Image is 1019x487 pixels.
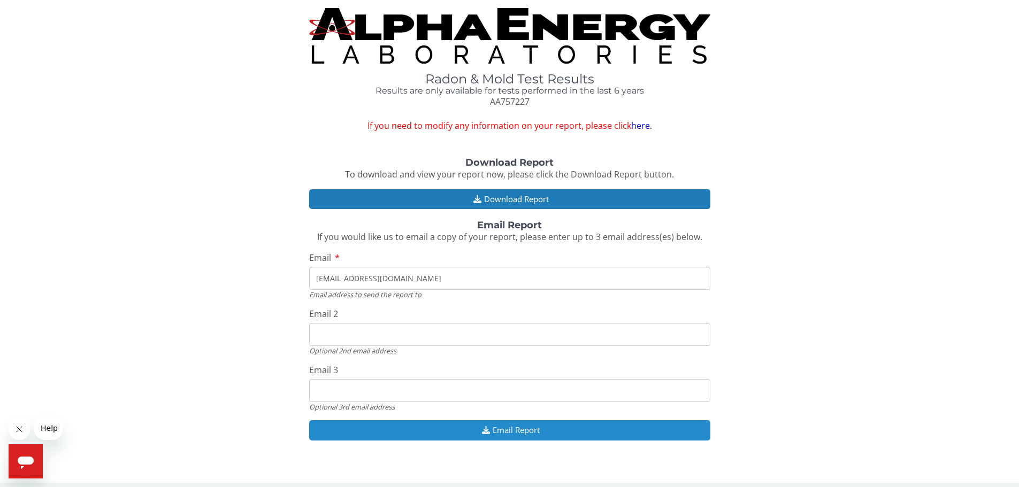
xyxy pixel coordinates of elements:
[9,444,43,478] iframe: Button to launch messaging window
[309,72,710,86] h1: Radon & Mold Test Results
[309,402,710,412] div: Optional 3rd email address
[477,219,542,231] strong: Email Report
[309,252,331,264] span: Email
[309,86,710,96] h4: Results are only available for tests performed in the last 6 years
[631,120,652,132] a: here.
[309,364,338,376] span: Email 3
[9,419,30,440] iframe: Close message
[465,157,554,168] strong: Download Report
[309,290,710,299] div: Email address to send the report to
[490,96,530,107] span: AA757227
[309,189,710,209] button: Download Report
[34,416,63,440] iframe: Message from company
[309,308,338,320] span: Email 2
[309,120,710,132] span: If you need to modify any information on your report, please click
[317,231,702,243] span: If you would like us to email a copy of your report, please enter up to 3 email address(es) below.
[309,346,710,355] div: Optional 2nd email address
[345,168,674,180] span: To download and view your report now, please click the Download Report button.
[309,8,710,64] img: TightCrop.jpg
[309,420,710,440] button: Email Report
